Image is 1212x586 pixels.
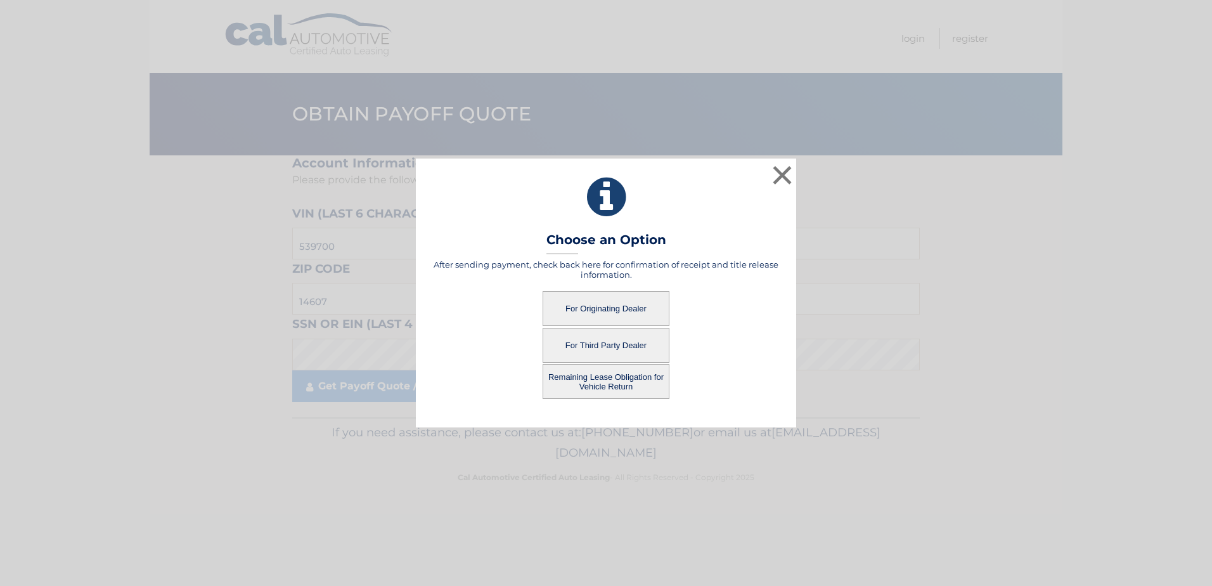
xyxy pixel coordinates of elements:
button: × [770,162,795,188]
button: For Third Party Dealer [543,328,669,363]
button: Remaining Lease Obligation for Vehicle Return [543,364,669,399]
h5: After sending payment, check back here for confirmation of receipt and title release information. [432,259,780,280]
button: For Originating Dealer [543,291,669,326]
h3: Choose an Option [546,232,666,254]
